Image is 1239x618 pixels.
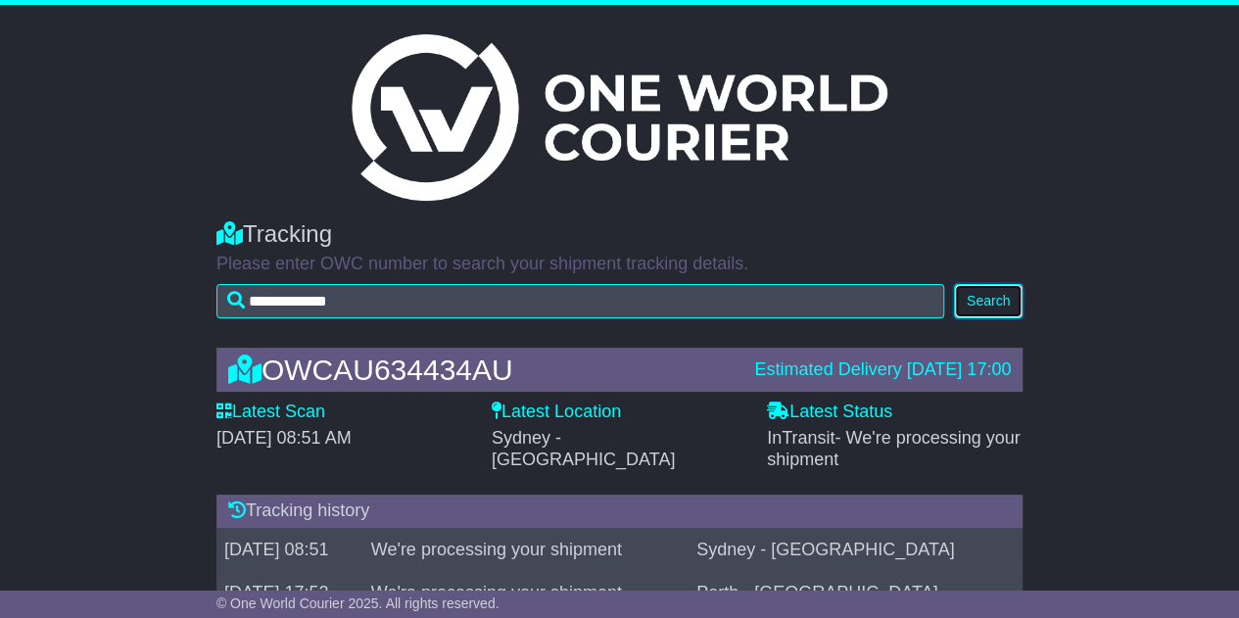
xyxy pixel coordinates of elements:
label: Latest Scan [216,402,325,423]
label: Latest Status [767,402,892,423]
span: © One World Courier 2025. All rights reserved. [216,595,500,611]
td: We're processing your shipment [363,571,689,614]
label: Latest Location [492,402,621,423]
div: OWCAU634434AU [218,354,745,386]
span: InTransit [767,428,1021,469]
button: Search [954,284,1023,318]
p: Please enter OWC number to search your shipment tracking details. [216,254,1023,275]
span: [DATE] 08:51 AM [216,428,352,448]
div: Tracking [216,220,1023,249]
td: [DATE] 17:52 [216,571,363,614]
div: Tracking history [216,495,1023,528]
td: Sydney - [GEOGRAPHIC_DATA] [689,528,1023,571]
span: Sydney - [GEOGRAPHIC_DATA] [492,428,675,469]
td: Perth - [GEOGRAPHIC_DATA] [689,571,1023,614]
div: Estimated Delivery [DATE] 17:00 [754,359,1011,381]
td: [DATE] 08:51 [216,528,363,571]
img: Light [352,34,886,201]
td: We're processing your shipment [363,528,689,571]
span: - We're processing your shipment [767,428,1021,469]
